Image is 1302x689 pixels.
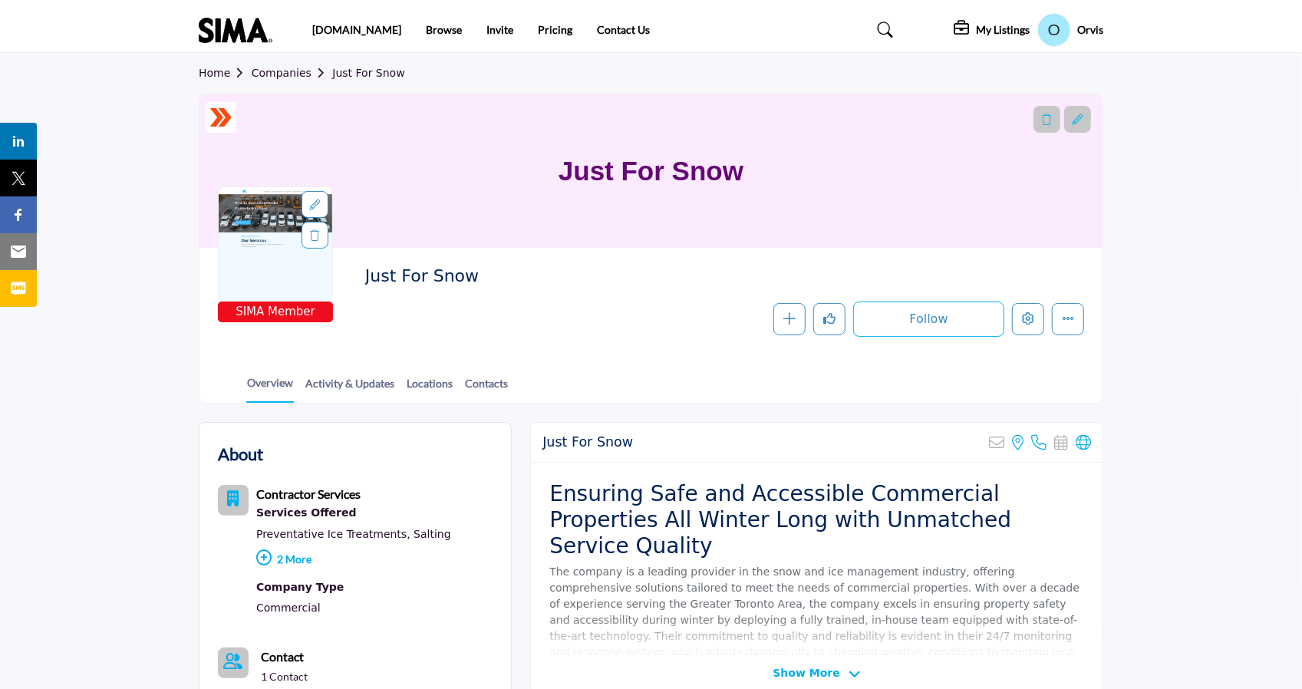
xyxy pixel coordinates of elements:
a: Activity & Updates [305,375,395,402]
div: Services Offered refers to the specific products, assistance, or expertise a business provides to... [256,503,451,523]
a: Contact [261,648,304,666]
a: Contacts [464,375,509,402]
button: Follow [853,302,1004,337]
a: Overview [246,374,294,403]
a: Invite [486,23,513,36]
a: Preventative Ice Treatments, [256,528,410,540]
h2: Ensuring Safe and Accessible Commercial Properties All Winter Long with Unmatched Service Quality [549,481,1084,559]
a: Companies [252,67,333,79]
b: Contractor Services [256,486,361,501]
h2: Just For Snow [365,266,787,286]
button: Category Icon [218,485,249,516]
a: Pricing [538,23,572,36]
a: Locations [406,375,453,402]
button: Show hide supplier dropdown [1037,13,1071,47]
button: More details [1052,303,1084,335]
div: Aspect Ratio:1:1,Size:400x400px [302,191,328,218]
a: 1 Contact [261,669,308,684]
a: [DOMAIN_NAME] [312,23,401,36]
a: Services Offered [256,503,451,523]
button: Edit company [1012,303,1044,335]
a: Search [863,18,904,42]
a: Link of redirect to contact page [218,648,249,678]
div: My Listings [954,21,1030,39]
h1: Just For Snow [559,94,743,248]
h5: My Listings [976,23,1030,37]
a: Just For Snow [332,67,404,79]
a: Contractor Services [256,489,361,501]
a: Browse [426,23,462,36]
div: Aspect Ratio:6:1,Size:1200x200px [1064,106,1091,133]
a: Home [199,67,252,79]
button: Contact-Employee Icon [218,648,249,678]
img: site Logo [199,18,280,43]
p: 2 More [256,545,451,578]
span: SIMA Member [221,303,330,321]
div: A Company Type refers to the legal structure of a business, such as sole proprietorship, partners... [256,578,451,598]
a: Commercial [256,602,321,614]
h2: About [218,441,263,466]
b: Contact [261,649,304,664]
img: ASM Certified [209,106,232,129]
span: Show More [773,665,839,681]
button: Like [813,303,845,335]
a: Contact Us [597,23,650,36]
a: Company Type [256,578,451,598]
h5: Orvis [1077,22,1103,38]
a: Salting [414,528,451,540]
h2: Just For Snow [542,434,633,450]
